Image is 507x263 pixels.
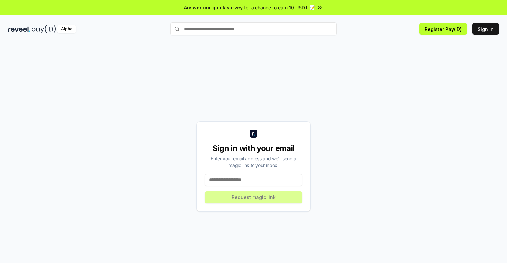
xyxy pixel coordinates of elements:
span: for a chance to earn 10 USDT 📝 [244,4,315,11]
button: Sign In [472,23,499,35]
button: Register Pay(ID) [419,23,467,35]
span: Answer our quick survey [184,4,243,11]
img: pay_id [32,25,56,33]
img: logo_small [250,130,257,138]
img: reveel_dark [8,25,30,33]
div: Sign in with your email [205,143,302,154]
div: Enter your email address and we’ll send a magic link to your inbox. [205,155,302,169]
div: Alpha [57,25,76,33]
